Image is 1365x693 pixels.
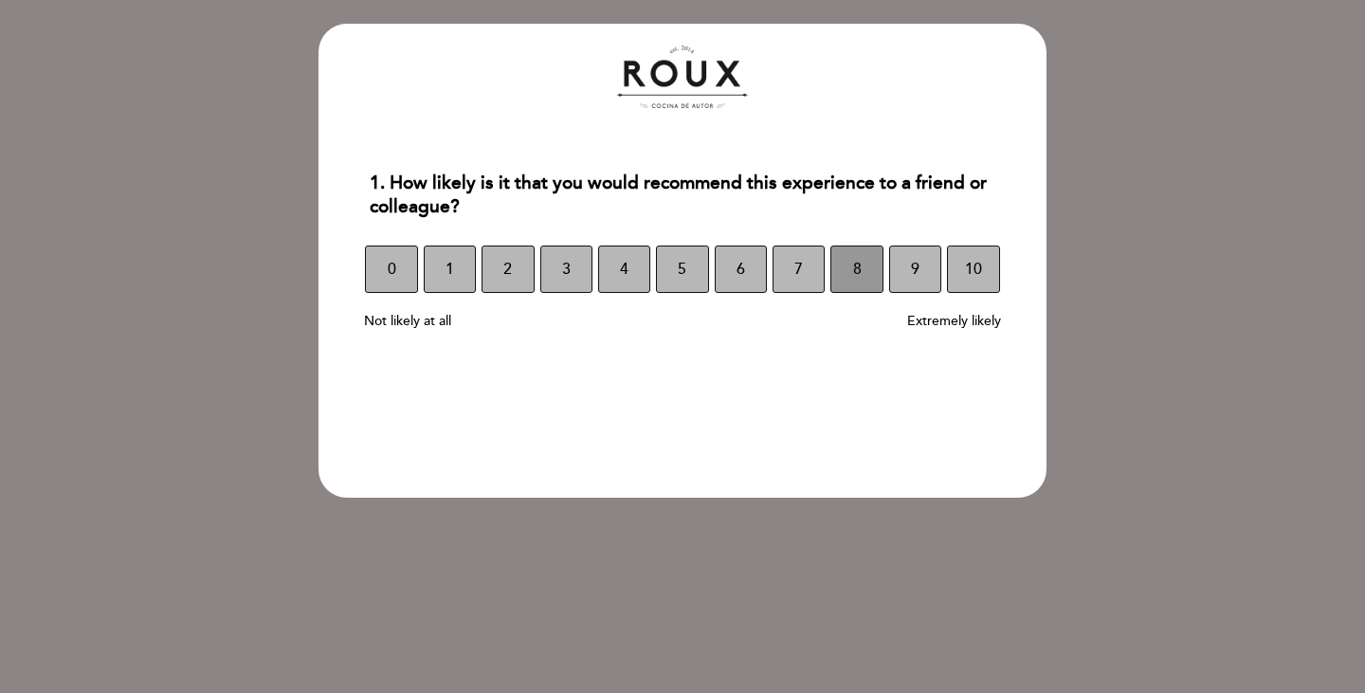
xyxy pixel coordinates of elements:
span: 9 [911,243,919,296]
span: 4 [620,243,628,296]
button: 7 [773,246,825,293]
span: 2 [503,243,512,296]
div: 1. How likely is it that you would recommend this experience to a friend or colleague? [355,160,1010,230]
span: 5 [678,243,686,296]
button: 6 [715,246,767,293]
span: 10 [965,243,982,296]
span: 8 [853,243,862,296]
span: 1 [446,243,454,296]
button: 0 [365,246,417,293]
img: header_1628623130.png [616,43,749,111]
span: Extremely likely [907,313,1001,329]
span: Not likely at all [364,313,451,329]
button: 9 [889,246,941,293]
span: 6 [737,243,745,296]
button: 3 [540,246,592,293]
span: 0 [388,243,396,296]
button: 4 [598,246,650,293]
button: 8 [830,246,883,293]
button: 10 [947,246,999,293]
span: 7 [794,243,803,296]
span: 3 [562,243,571,296]
button: 2 [482,246,534,293]
button: 1 [424,246,476,293]
button: 5 [656,246,708,293]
